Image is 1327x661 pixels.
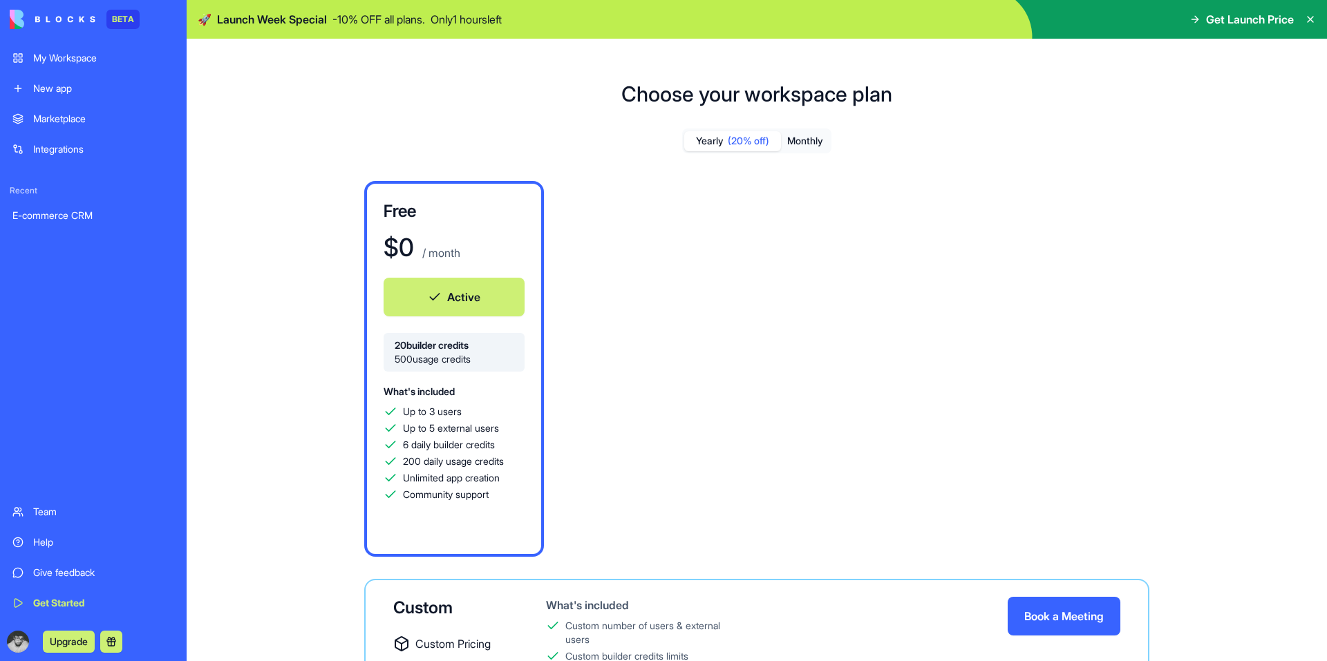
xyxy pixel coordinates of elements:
[10,10,95,29] img: logo
[198,11,211,28] span: 🚀
[431,11,502,28] p: Only 1 hours left
[4,589,182,617] a: Get Started
[10,10,140,29] a: BETA
[33,535,174,549] div: Help
[12,209,174,222] div: E-commerce CRM
[332,11,425,28] p: - 10 % OFF all plans.
[33,505,174,519] div: Team
[4,559,182,586] a: Give feedback
[43,634,95,648] a: Upgrade
[4,202,182,229] a: E-commerce CRM
[403,438,495,452] span: 6 daily builder credits
[384,278,525,316] button: Active
[1206,11,1294,28] span: Get Launch Price
[43,631,95,653] button: Upgrade
[403,454,504,468] span: 200 daily usage credits
[415,635,491,652] span: Custom Pricing
[565,619,739,646] div: Custom number of users & external users
[4,498,182,526] a: Team
[106,10,140,29] div: BETA
[403,471,500,485] span: Unlimited app creation
[395,338,514,352] span: 20 builder credits
[403,421,499,435] span: Up to 5 external users
[684,131,781,151] button: Yearly
[403,405,462,419] span: Up to 3 users
[4,75,182,102] a: New app
[1008,597,1120,635] button: Book a Meeting
[33,566,174,579] div: Give feedback
[217,11,327,28] span: Launch Week Special
[420,245,460,261] p: / month
[4,135,182,163] a: Integrations
[33,112,174,126] div: Marketplace
[384,385,455,397] span: What's included
[403,488,489,501] span: Community support
[728,134,769,148] span: (20% off)
[4,185,182,196] span: Recent
[393,597,502,619] div: Custom
[384,233,414,261] h1: $ 0
[4,105,182,133] a: Marketplace
[781,131,829,151] button: Monthly
[33,82,174,95] div: New app
[33,142,174,156] div: Integrations
[4,528,182,556] a: Help
[4,44,182,72] a: My Workspace
[621,82,892,106] h1: Choose your workspace plan
[33,596,174,610] div: Get Started
[7,631,29,653] img: ACg8ocIXPg8AwyiRa18DV9bvwSsYvpKIJUv7_gZduwWhEn2NX6MrsrBC=s96-c
[384,200,525,222] h3: Free
[33,51,174,65] div: My Workspace
[546,597,739,613] div: What's included
[395,352,514,366] span: 500 usage credits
